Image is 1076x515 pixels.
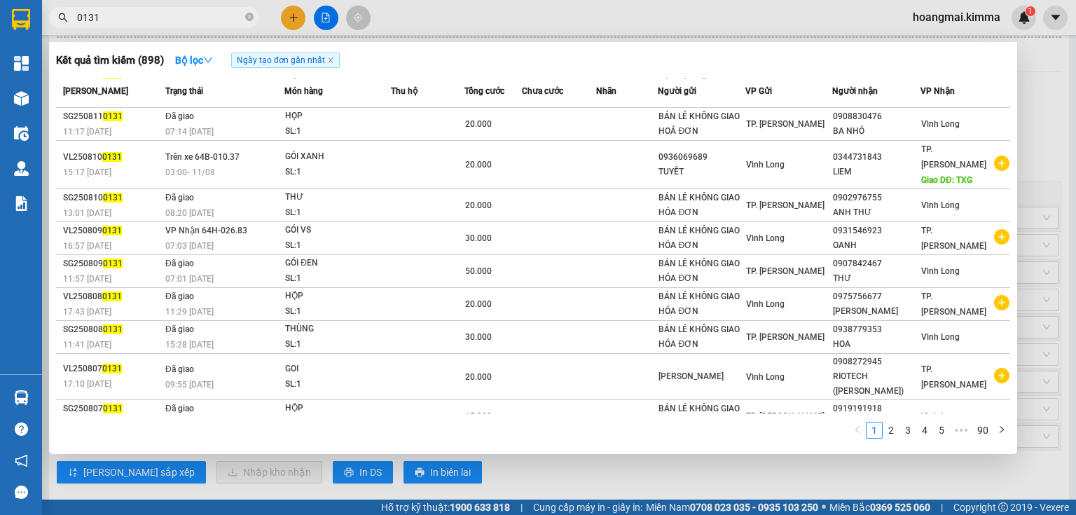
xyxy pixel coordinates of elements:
h3: Kết quả tìm kiếm ( 898 ) [56,53,164,68]
span: 09:55 [DATE] [165,380,214,390]
span: Đã giao [165,291,194,301]
a: 2 [883,423,899,438]
span: TP. [PERSON_NAME] [921,226,986,251]
span: Vĩnh Long [921,200,960,210]
div: THƯ [285,190,390,205]
div: 0908272945 [833,355,920,369]
span: TP. [PERSON_NAME] [746,200,825,210]
span: down [203,55,213,65]
button: left [849,422,866,439]
span: 20.000 [465,372,492,382]
span: plus-circle [994,156,1009,171]
div: 0936069689 [658,150,744,165]
span: Vĩnh Long [746,372,785,382]
div: BÁN LẺ KHÔNG GIAO HÓA ĐƠN [658,224,744,253]
strong: Bộ lọc [175,55,213,66]
img: warehouse-icon [14,91,29,106]
span: 30.000 [465,233,492,243]
div: [PERSON_NAME] [833,304,920,319]
div: [PERSON_NAME] [658,369,744,384]
span: right [998,425,1006,434]
span: TP. [PERSON_NAME] [746,119,825,129]
div: BÁN LẺ KHÔNG GIAO HÓA ĐƠN [658,289,744,319]
li: 5 [933,422,950,439]
span: notification [15,454,28,467]
span: 07:14 [DATE] [165,127,214,137]
span: 20.000 [465,299,492,309]
span: Vĩnh Long [921,266,960,276]
div: VL250807 [63,362,161,376]
span: Trạng thái [165,86,203,96]
span: [PERSON_NAME] [63,86,128,96]
div: BÁN LẺ KHÔNG GIAO HÓA ĐƠN [658,322,744,352]
span: 17:11 [DATE] [63,94,111,104]
img: warehouse-icon [14,126,29,141]
span: TP. [PERSON_NAME] [746,332,825,342]
span: 15.000 [465,411,492,421]
span: close-circle [245,13,254,21]
a: 1 [867,423,882,438]
span: question-circle [15,423,28,436]
div: HỘP [285,289,390,304]
div: RIOTECH ([PERSON_NAME]) [833,369,920,399]
div: BÁN LẺ KHÔNG GIAO HÓA ĐƠN [658,191,744,220]
span: 16:57 [DATE] [63,241,111,251]
div: GOI [285,362,390,377]
span: 03:00 - 11/08 [165,167,215,177]
span: Vĩnh Long [921,332,960,342]
div: 0908830476 [833,109,920,124]
span: Đã giao [165,193,194,202]
span: 17:43 [DATE] [63,307,111,317]
span: Vĩnh Long [746,233,785,243]
span: Đã giao [165,404,194,413]
a: 3 [900,423,916,438]
div: LIEM [833,165,920,179]
span: TP. [PERSON_NAME] [746,411,825,421]
span: Thu hộ [391,86,418,96]
span: 11:41 [DATE] [63,340,111,350]
span: Đã giao [165,259,194,268]
a: 4 [917,423,932,438]
span: 50.000 [465,266,492,276]
div: 0931546923 [833,224,920,238]
div: HOA [833,337,920,352]
div: BA NHỎ [833,124,920,139]
span: 0131 [102,364,122,373]
div: SG250807 [63,401,161,416]
span: 20.000 [465,119,492,129]
div: GÓI XANH [285,149,390,165]
li: 4 [916,422,933,439]
div: BÁN LẺ KHÔNG GIAO HÓA ĐƠN [658,401,744,431]
span: 0131 [102,226,122,235]
span: 15:17 [DATE] [63,167,111,177]
div: SL: 1 [285,271,390,287]
span: plus-circle [994,295,1009,310]
span: 0131 [103,404,123,413]
span: TP. [PERSON_NAME] [746,266,825,276]
span: Trên xe 64B-010.37 [165,152,240,162]
div: VL250810 [63,150,161,165]
span: Vĩnh Long [921,119,960,129]
span: plus-circle [994,368,1009,383]
span: 11:57 [DATE] [63,274,111,284]
span: message [15,486,28,499]
button: Bộ lọcdown [164,49,224,71]
a: 90 [973,423,993,438]
div: GÓI VS [285,223,390,238]
span: 0131 [103,111,123,121]
button: right [993,422,1010,439]
span: ••• [950,422,972,439]
div: 0919191918 [833,401,920,416]
span: Nhãn [596,86,616,96]
span: 13:01 [DATE] [63,208,111,218]
div: VL250808 [63,289,161,304]
span: Đã giao [165,324,194,334]
div: 0902976755 [833,191,920,205]
span: VP Gửi [745,86,772,96]
div: SG250810 [63,191,161,205]
span: Giao DĐ: TXG [921,175,972,185]
div: THƯ [833,271,920,286]
span: 07:03 [DATE] [165,241,214,251]
div: THÙNG [285,322,390,337]
div: SL: 1 [285,124,390,139]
